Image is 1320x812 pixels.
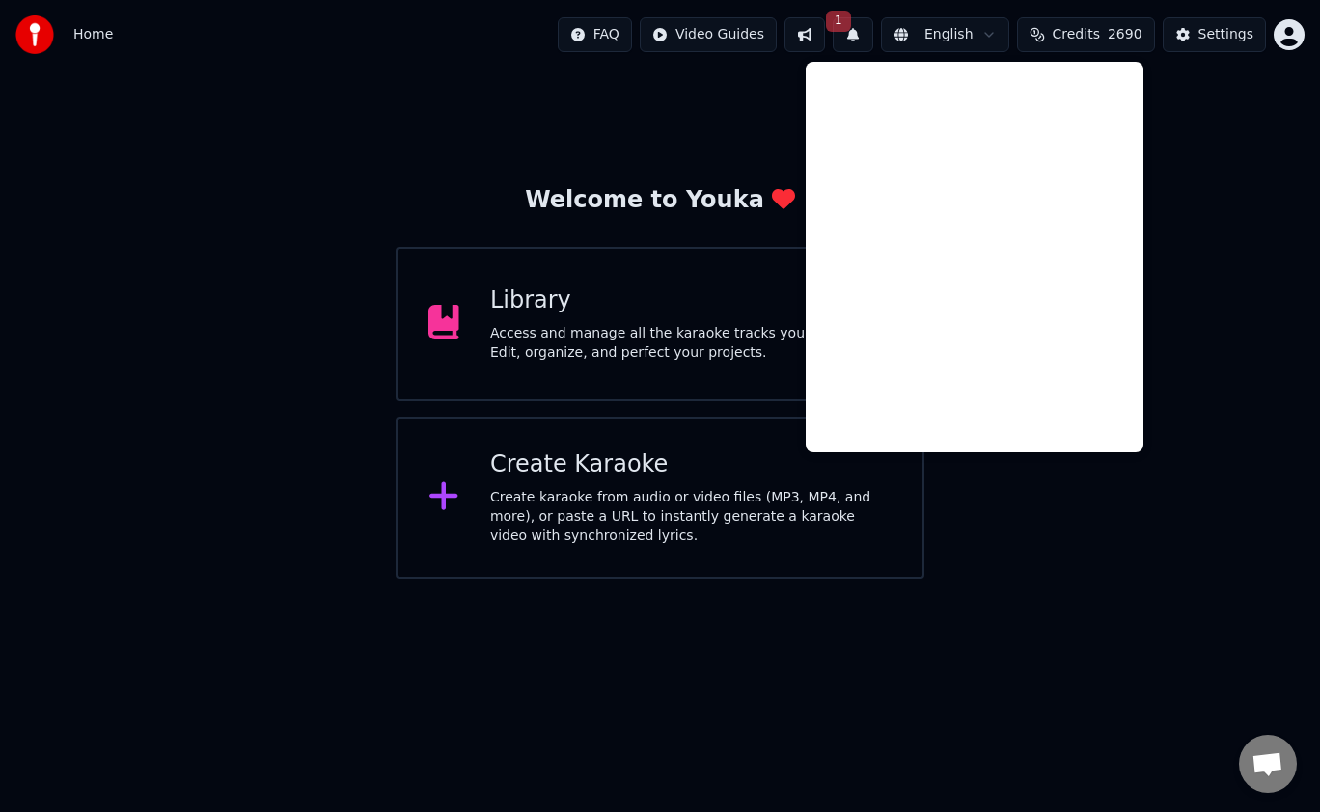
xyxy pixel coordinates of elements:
[826,11,851,32] span: 1
[1017,17,1155,52] button: Credits2690
[490,449,892,480] div: Create Karaoke
[73,25,113,44] span: Home
[1239,735,1297,793] div: Open chat
[1053,25,1100,44] span: Credits
[525,185,795,216] div: Welcome to Youka
[490,488,892,546] div: Create karaoke from audio or video files (MP3, MP4, and more), or paste a URL to instantly genera...
[490,324,892,363] div: Access and manage all the karaoke tracks you’ve created. Edit, organize, and perfect your projects.
[1163,17,1266,52] button: Settings
[558,17,632,52] button: FAQ
[15,15,54,54] img: youka
[73,25,113,44] nav: breadcrumb
[833,17,873,52] button: 1
[1108,25,1142,44] span: 2690
[1198,25,1253,44] div: Settings
[490,285,892,316] div: Library
[640,17,777,52] button: Video Guides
